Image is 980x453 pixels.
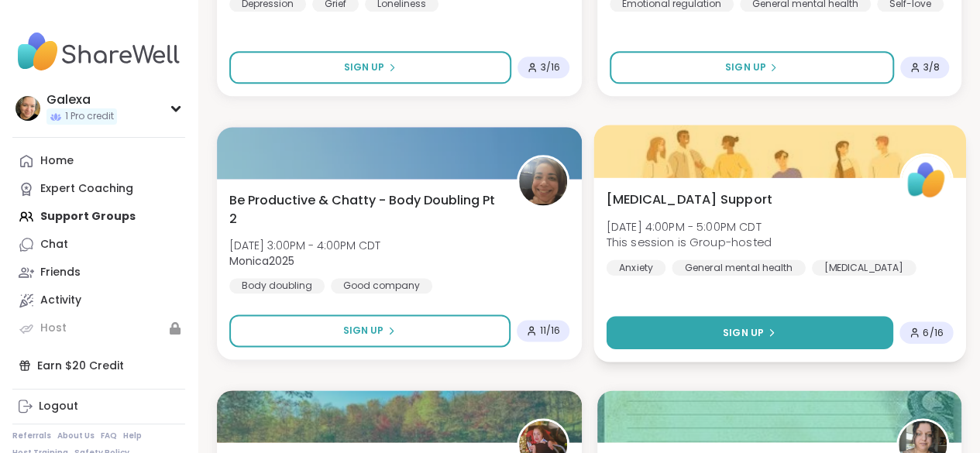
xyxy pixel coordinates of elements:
[12,431,51,441] a: Referrals
[606,259,665,275] div: Anxiety
[12,175,185,203] a: Expert Coaching
[40,237,68,252] div: Chat
[12,314,185,342] a: Host
[722,325,763,339] span: Sign Up
[12,231,185,259] a: Chat
[606,190,772,208] span: [MEDICAL_DATA] Support
[15,96,40,121] img: Galexa
[344,60,384,74] span: Sign Up
[40,321,67,336] div: Host
[901,156,950,204] img: ShareWell
[610,51,895,84] button: Sign Up
[923,326,944,338] span: 6 / 16
[40,153,74,169] div: Home
[811,259,916,275] div: [MEDICAL_DATA]
[229,253,294,269] b: Monica2025
[229,278,325,293] div: Body doubling
[606,316,892,349] button: Sign Up
[40,293,81,308] div: Activity
[123,431,142,441] a: Help
[540,324,560,337] span: 11 / 16
[12,287,185,314] a: Activity
[229,51,511,84] button: Sign Up
[725,60,765,74] span: Sign Up
[57,431,95,441] a: About Us
[923,61,940,74] span: 3 / 8
[101,431,117,441] a: FAQ
[39,399,78,414] div: Logout
[606,235,771,250] span: This session is Group-hosted
[229,314,511,347] button: Sign Up
[672,259,805,275] div: General mental health
[46,91,117,108] div: Galexa
[40,181,133,197] div: Expert Coaching
[40,265,81,280] div: Friends
[12,259,185,287] a: Friends
[343,324,383,338] span: Sign Up
[331,278,432,293] div: Good company
[229,238,380,253] span: [DATE] 3:00PM - 4:00PM CDT
[12,393,185,420] a: Logout
[519,157,567,205] img: Monica2025
[12,352,185,379] div: Earn $20 Credit
[229,191,500,228] span: Be Productive & Chatty - Body Doubling Pt 2
[606,218,771,234] span: [DATE] 4:00PM - 5:00PM CDT
[65,110,114,123] span: 1 Pro credit
[12,25,185,79] img: ShareWell Nav Logo
[541,61,560,74] span: 3 / 16
[12,147,185,175] a: Home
